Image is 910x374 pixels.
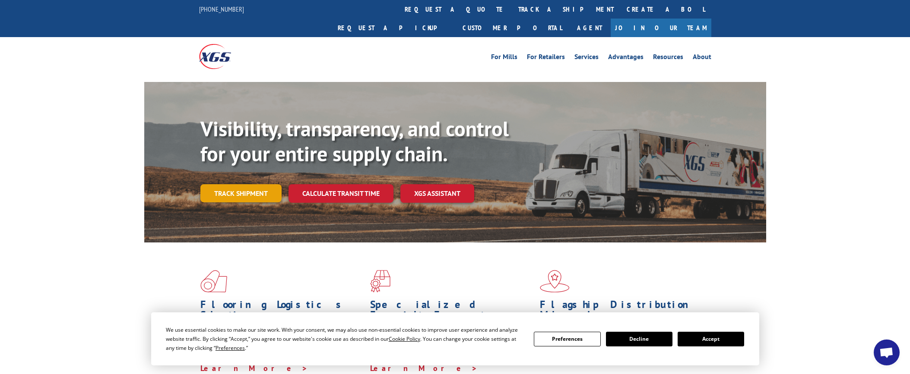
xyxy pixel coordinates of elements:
[456,19,568,37] a: Customer Portal
[370,363,478,373] a: Learn More >
[611,19,711,37] a: Join Our Team
[200,363,308,373] a: Learn More >
[693,53,711,63] a: About
[200,184,282,202] a: Track shipment
[874,339,900,365] div: Open chat
[370,270,390,292] img: xgs-icon-focused-on-flooring-red
[534,332,600,346] button: Preferences
[200,270,227,292] img: xgs-icon-total-supply-chain-intelligence-red
[608,53,644,63] a: Advantages
[574,53,599,63] a: Services
[527,53,565,63] a: For Retailers
[199,5,244,13] a: [PHONE_NUMBER]
[166,325,523,352] div: We use essential cookies to make our site work. With your consent, we may also use non-essential ...
[678,332,744,346] button: Accept
[200,299,364,324] h1: Flooring Logistics Solutions
[653,53,683,63] a: Resources
[491,53,517,63] a: For Mills
[200,115,509,167] b: Visibility, transparency, and control for your entire supply chain.
[331,19,456,37] a: Request a pickup
[540,299,703,324] h1: Flagship Distribution Model
[289,184,393,203] a: Calculate transit time
[568,19,611,37] a: Agent
[370,299,533,324] h1: Specialized Freight Experts
[389,335,420,343] span: Cookie Policy
[606,332,672,346] button: Decline
[540,270,570,292] img: xgs-icon-flagship-distribution-model-red
[216,344,245,352] span: Preferences
[400,184,474,203] a: XGS ASSISTANT
[151,312,759,365] div: Cookie Consent Prompt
